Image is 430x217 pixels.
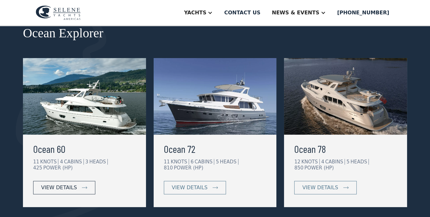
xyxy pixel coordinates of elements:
[213,186,218,189] img: icon
[33,165,42,171] div: 425
[85,159,89,165] div: 3
[272,9,319,17] div: News & EVENTS
[60,159,63,165] div: 4
[89,159,108,165] div: HEADS
[64,159,84,165] div: CABINS
[164,165,173,171] div: 810
[171,159,189,165] div: KNOTS
[184,9,206,17] div: Yachts
[220,159,238,165] div: HEADS
[33,181,95,194] a: view details
[294,165,303,171] div: 850
[33,141,136,156] a: Ocean 60
[164,141,266,156] a: Ocean 72
[294,141,397,156] a: Ocean 78
[301,159,319,165] div: KNOTS
[294,159,300,165] div: 12
[325,159,345,165] div: CABINS
[194,159,214,165] div: CABINS
[33,159,39,165] div: 11
[350,159,369,165] div: HEADS
[172,184,208,191] div: view details
[164,181,226,194] a: view details
[294,181,356,194] a: view details
[23,26,407,40] h2: Ocean Explorer
[82,186,87,189] img: icon
[302,184,338,191] div: view details
[321,159,324,165] div: 4
[164,159,170,165] div: 11
[337,9,389,17] div: [PHONE_NUMBER]
[43,165,73,171] div: POWER (HP)
[343,186,349,189] img: icon
[40,159,58,165] div: KNOTS
[216,159,219,165] div: 5
[41,184,77,191] div: view details
[36,5,81,20] img: logo
[191,159,194,165] div: 6
[174,165,203,171] div: POWER (HP)
[304,165,334,171] div: POWER (HP)
[346,159,350,165] div: 5
[224,9,260,17] div: Contact us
